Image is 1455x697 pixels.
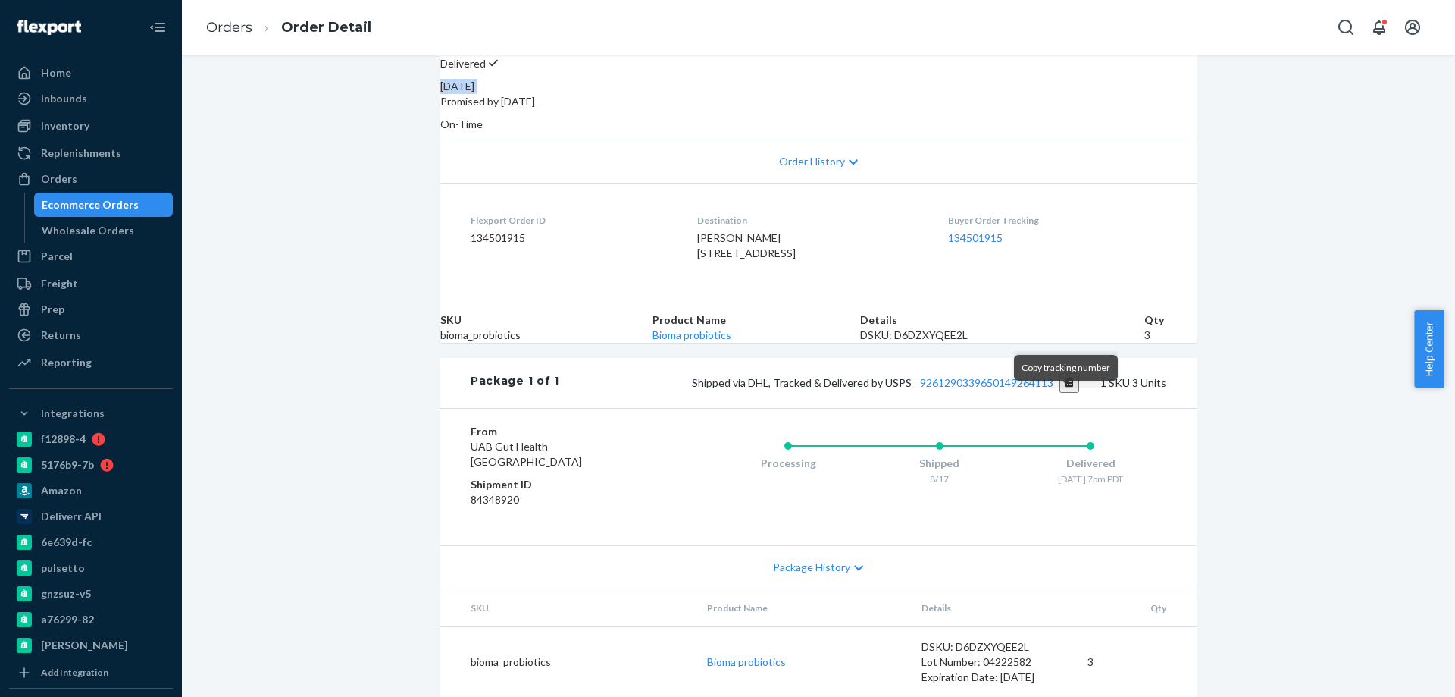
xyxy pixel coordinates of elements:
[697,214,923,227] dt: Destination
[440,626,695,697] td: bioma_probiotics
[9,244,173,268] a: Parcel
[948,231,1003,244] a: 134501915
[471,492,652,507] dd: 84348920
[948,214,1166,227] dt: Buyer Order Tracking
[42,223,134,238] div: Wholesale Orders
[860,328,1144,343] div: DSKU: D6DZXYQEE2L
[41,457,94,473] div: 5176b9-7b
[860,312,1144,328] th: Details
[34,193,174,217] a: Ecommerce Orders
[41,586,91,601] div: gnzsuz-v5
[695,589,909,627] th: Product Name
[281,19,371,36] a: Order Detail
[921,670,1064,685] div: Expiration Date: [DATE]
[471,214,673,227] dt: Flexport Order ID
[440,79,1197,94] div: [DATE]
[9,401,173,425] button: Integrations
[440,55,1197,71] p: Delivered
[864,473,1015,485] div: 8/17
[9,272,173,296] a: Freight
[779,154,845,169] span: Order History
[712,456,864,471] div: Processing
[1015,456,1166,471] div: Delivered
[471,373,559,393] div: Package 1 of 1
[1397,12,1428,42] button: Open account menu
[773,560,850,575] span: Package History
[9,323,173,347] a: Returns
[41,91,87,106] div: Inbounds
[9,453,173,477] a: 5176b9-7b
[921,655,1064,670] div: Lot Number: 04222582
[41,483,82,498] div: Amazon
[41,509,102,524] div: Deliverr API
[41,432,86,447] div: f12898-4
[707,655,786,668] a: Bioma probiotics
[9,633,173,658] a: [PERSON_NAME]
[652,312,861,328] th: Product Name
[921,639,1064,655] div: DSKU: D6DZXYQEE2L
[471,424,652,439] dt: From
[42,197,139,212] div: Ecommerce Orders
[471,231,673,246] dd: 134501915
[34,218,174,243] a: Wholesale Orders
[142,12,173,42] button: Close Navigation
[41,276,78,291] div: Freight
[41,171,77,187] div: Orders
[9,582,173,606] a: gnzsuz-v5
[440,589,695,627] th: SKU
[9,479,173,503] a: Amazon
[41,406,105,421] div: Integrations
[1144,328,1197,343] td: 3
[17,20,81,35] img: Flexport logo
[1364,12,1394,42] button: Open notifications
[864,456,1015,471] div: Shipped
[920,376,1053,389] a: 9261290339650149264113
[1331,12,1361,42] button: Open Search Box
[1144,312,1197,328] th: Qty
[41,328,81,343] div: Returns
[206,19,252,36] a: Orders
[41,302,64,317] div: Prep
[41,118,89,133] div: Inventory
[471,477,652,492] dt: Shipment ID
[9,297,173,322] a: Prep
[9,141,173,165] a: Replenishments
[1075,589,1197,627] th: Qty
[652,328,731,341] a: Bioma probiotics
[9,556,173,580] a: pulsetto
[9,167,173,191] a: Orders
[440,117,1197,132] p: On-Time
[41,638,128,653] div: [PERSON_NAME]
[909,589,1076,627] th: Details
[41,560,85,576] div: pulsetto
[9,427,173,451] a: f12898-4
[692,376,1080,389] span: Shipped via DHL, Tracked & Delivered by USPS
[1414,310,1444,388] button: Help Center
[41,612,94,627] div: a76299-82
[9,530,173,554] a: 6e639d-fc
[9,86,173,111] a: Inbounds
[9,114,173,138] a: Inventory
[440,312,652,328] th: SKU
[1015,473,1166,485] div: [DATE] 7pm PDT
[1022,362,1110,373] span: Copy tracking number
[559,373,1166,393] div: 1 SKU 3 Units
[9,608,173,632] a: a76299-82
[41,249,73,264] div: Parcel
[194,5,383,50] ol: breadcrumbs
[440,94,1197,109] p: Promised by [DATE]
[41,535,92,550] div: 6e639d-fc
[9,350,173,375] a: Reporting
[440,328,652,343] td: bioma_probiotics
[697,231,796,259] span: [PERSON_NAME] [STREET_ADDRESS]
[41,666,108,679] div: Add Integration
[41,146,121,161] div: Replenishments
[9,61,173,85] a: Home
[9,664,173,682] a: Add Integration
[9,504,173,529] a: Deliverr API
[471,440,582,468] span: UAB Gut Health [GEOGRAPHIC_DATA]
[41,65,71,80] div: Home
[41,355,92,370] div: Reporting
[1075,626,1197,697] td: 3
